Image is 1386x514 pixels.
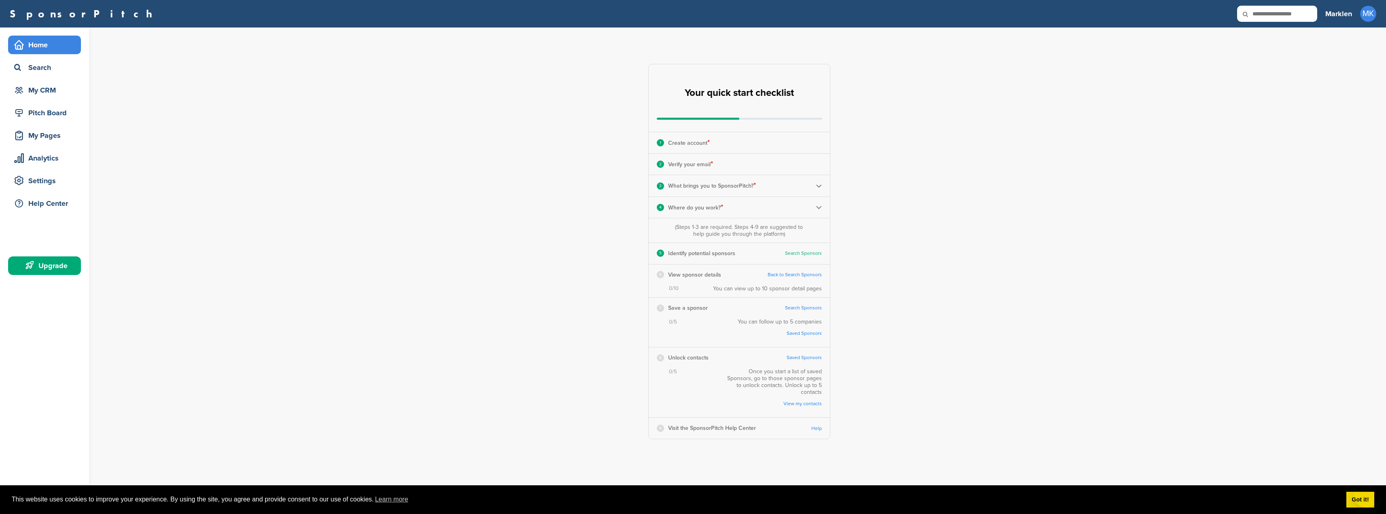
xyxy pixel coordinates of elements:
p: Unlock contacts [668,353,709,363]
a: Back to Search Sponsors [768,272,822,278]
span: 0/5 [669,319,677,326]
p: Where do you work? [668,202,723,213]
div: Upgrade [12,258,81,273]
div: You can view up to 10 sponsor detail pages [713,285,822,292]
iframe: Button to launch messaging window [1354,482,1380,508]
img: Checklist arrow 2 [816,204,822,210]
div: 6 [657,271,664,278]
div: 5 [657,250,664,257]
div: 2 [657,161,664,168]
div: Settings [12,173,81,188]
p: View sponsor details [668,270,721,280]
div: Analytics [12,151,81,165]
a: dismiss cookie message [1346,492,1374,508]
div: 9 [657,425,664,432]
a: My CRM [8,81,81,99]
a: Search Sponsors [785,305,822,311]
a: Help Center [8,194,81,213]
a: Settings [8,171,81,190]
div: 3 [657,182,664,190]
a: View my contacts [730,401,822,407]
div: Search [12,60,81,75]
div: You can follow up to 5 companies [738,318,822,342]
a: learn more about cookies [374,493,410,506]
a: Upgrade [8,256,81,275]
span: 0/5 [669,368,677,375]
div: Pitch Board [12,106,81,120]
span: This website uses cookies to improve your experience. By using the site, you agree and provide co... [12,493,1340,506]
p: Save a sponsor [668,303,708,313]
p: Verify your email [668,159,713,169]
div: My Pages [12,128,81,143]
p: Identify potential sponsors [668,248,735,258]
a: Search Sponsors [785,250,822,256]
a: My Pages [8,126,81,145]
div: 4 [657,204,664,211]
p: What brings you to SponsorPitch? [668,180,756,191]
h2: Your quick start checklist [685,84,794,102]
img: Checklist arrow 2 [816,183,822,189]
div: 1 [657,139,664,146]
div: My CRM [12,83,81,97]
a: Home [8,36,81,54]
a: Pitch Board [8,104,81,122]
span: 0/10 [669,285,679,292]
div: Home [12,38,81,52]
p: Visit the SponsorPitch Help Center [668,423,756,433]
a: SponsorPitch [10,8,157,19]
a: Help [811,425,822,432]
span: MK [1360,6,1376,22]
div: 8 [657,354,664,362]
a: Saved Sponsors [787,355,822,361]
div: Help Center [12,196,81,211]
div: Once you start a list of saved Sponsors, go to those sponsor pages to unlock contacts. Unlock up ... [722,368,822,412]
h3: Marklen [1325,8,1352,19]
a: Marklen [1325,5,1352,23]
a: Analytics [8,149,81,167]
p: Create account [668,137,710,148]
a: Saved Sponsors [746,330,822,336]
div: 7 [657,305,664,312]
a: Search [8,58,81,77]
div: (Steps 1-3 are required. Steps 4-9 are suggested to help guide you through the platform) [673,224,805,237]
